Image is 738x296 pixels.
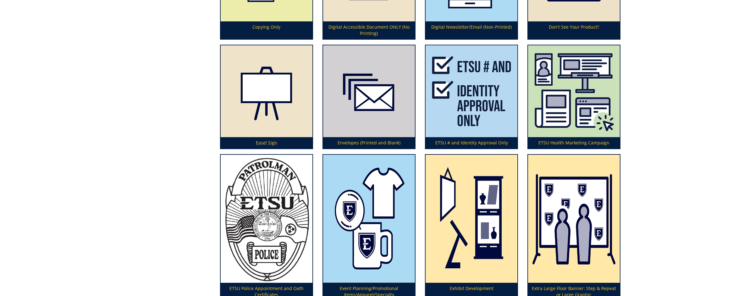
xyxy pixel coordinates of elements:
[323,21,415,39] p: Digital Accessible Document ONLY (No Printing)
[221,21,312,39] p: Copying Only
[323,45,415,148] a: Envelopes (Printed and Blank)
[426,21,517,39] p: Digital Newsletter/Email (Non-Printed)
[426,45,517,148] a: ETSU # and Identity Approval Only
[426,45,517,137] img: etsu%20assignment-617843c1f3e4b8.13589178.png
[221,45,312,137] img: easel-sign-5948317bbd7738.25572313.png
[528,45,620,137] img: clinic%20project-6078417515ab93.06286557.png
[221,155,312,283] img: policecertart-67a0f341ac7049.77219506.png
[323,137,415,148] p: Envelopes (Printed and Blank)
[528,137,620,148] p: ETSU Health Marketing Campaign
[323,45,415,137] img: envelopes-(bulk-order)-594831b101c519.91017228.png
[528,45,620,148] a: ETSU Health Marketing Campaign
[426,137,517,148] p: ETSU # and Identity Approval Only
[528,21,620,39] p: Don't See Your Product?
[528,155,620,283] img: step%20and%20repeat%20or%20large%20graphic-655685d8cbcc41.50376647.png
[221,45,312,148] a: Easel Sign
[221,137,312,148] p: Easel Sign
[323,155,415,283] img: promotional%20items%20icon-621cf3f26df267.81791671.png
[426,155,517,283] img: exhibit-development-594920f68a9ea2.88934036.png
